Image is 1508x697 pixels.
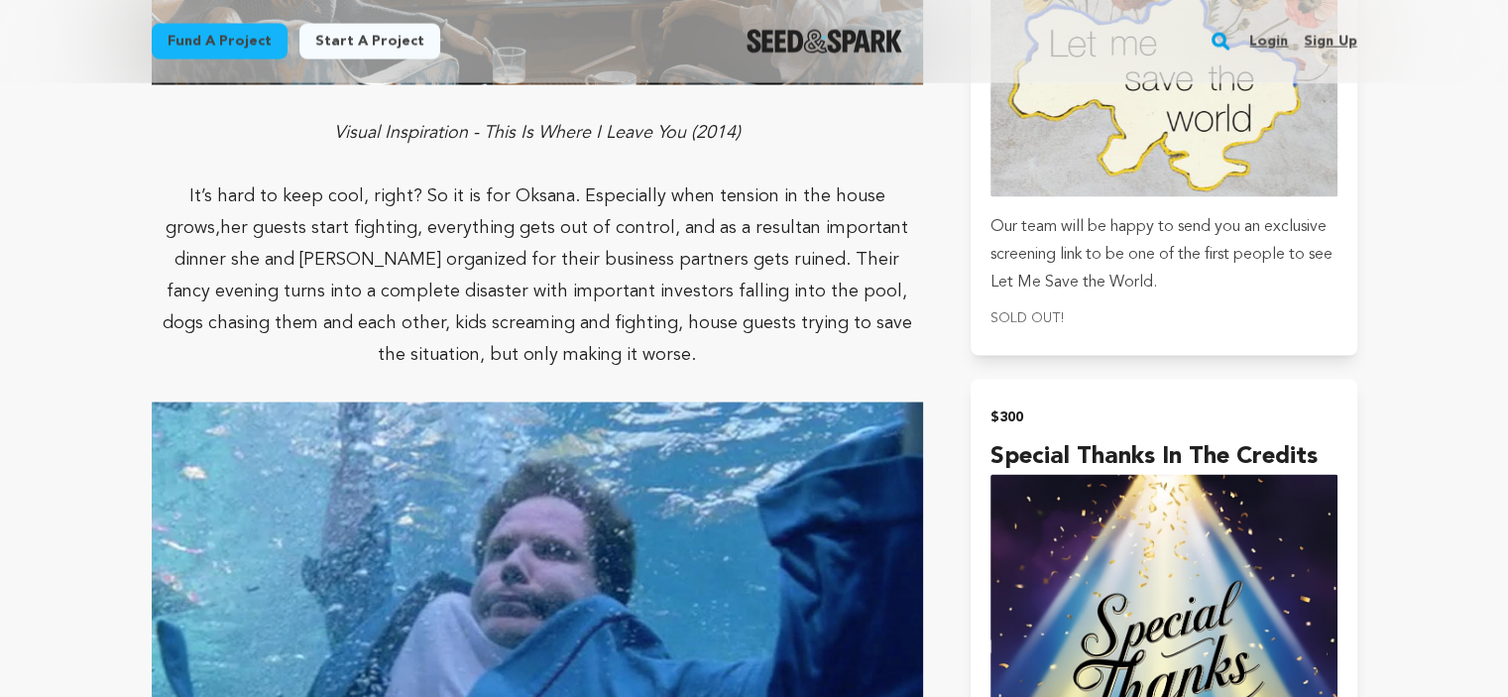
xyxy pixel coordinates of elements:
[990,213,1336,296] p: Our team will be happy to send you an exclusive screening link to be one of the first people to s...
[152,24,288,59] a: Fund a project
[990,439,1336,475] h4: Special Thanks in the Credits
[152,180,924,371] p: It’s hard to keep cool, right? So it is for Oksana. Especially when tension in the house grows, a...
[1249,26,1288,58] a: Login
[747,30,902,54] a: Seed&Spark Homepage
[220,219,802,237] span: her guests start fighting, everything gets out of control, and as a result
[334,124,741,142] em: Visual Inspiration - This Is Where I Leave You (2014)
[1304,26,1356,58] a: Sign up
[747,30,902,54] img: Seed&Spark Logo Dark Mode
[990,304,1336,332] p: Sold Out!
[299,24,440,59] a: Start a project
[990,404,1336,431] h2: $300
